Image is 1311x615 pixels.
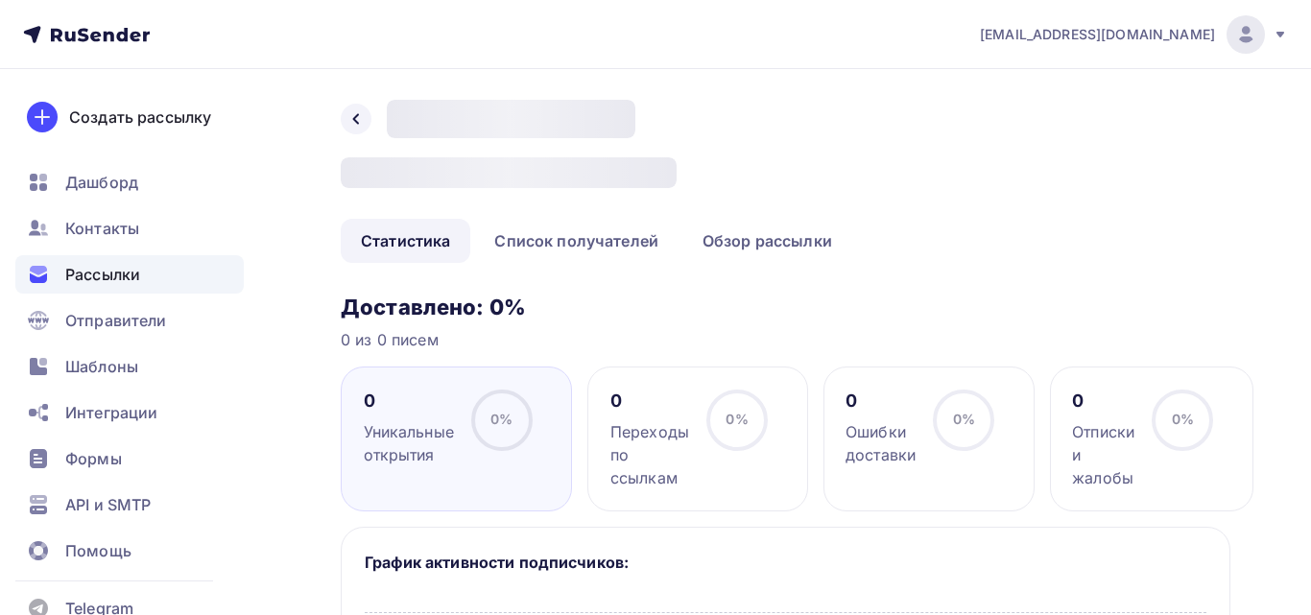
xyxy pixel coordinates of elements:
[15,209,244,248] a: Контакты
[341,219,470,263] a: Статистика
[65,171,138,194] span: Дашборд
[65,493,151,516] span: API и SMTP
[610,390,689,413] div: 0
[69,106,211,129] div: Создать рассылку
[65,217,139,240] span: Контакты
[15,163,244,201] a: Дашборд
[490,411,512,427] span: 0%
[15,439,244,478] a: Формы
[365,551,1206,574] h5: График активности подписчиков:
[364,420,454,466] div: Уникальные открытия
[1172,411,1194,427] span: 0%
[1072,420,1134,489] div: Отписки и жалобы
[65,447,122,470] span: Формы
[15,347,244,386] a: Шаблоны
[364,390,454,413] div: 0
[980,25,1215,44] span: [EMAIL_ADDRESS][DOMAIN_NAME]
[726,411,748,427] span: 0%
[15,255,244,294] a: Рассылки
[980,15,1288,54] a: [EMAIL_ADDRESS][DOMAIN_NAME]
[341,294,1230,320] h3: Доставлено: 0%
[953,411,975,427] span: 0%
[65,355,138,378] span: Шаблоны
[65,539,131,562] span: Помощь
[15,301,244,340] a: Отправители
[846,420,916,466] div: Ошибки доставки
[846,390,916,413] div: 0
[65,401,157,424] span: Интеграции
[341,328,1230,351] div: 0 из 0 писем
[682,219,852,263] a: Обзор рассылки
[65,263,140,286] span: Рассылки
[474,219,679,263] a: Список получателей
[610,420,689,489] div: Переходы по ссылкам
[65,309,167,332] span: Отправители
[1072,390,1134,413] div: 0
